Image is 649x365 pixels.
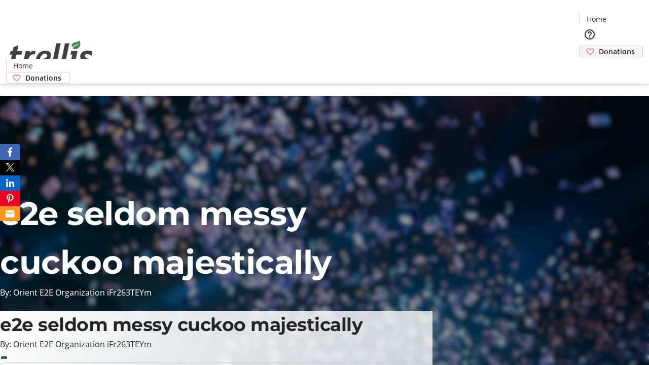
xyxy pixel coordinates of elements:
[25,72,61,83] span: Donations
[580,57,600,78] button: Cart
[580,14,612,24] a: Home
[587,14,606,24] span: Home
[6,29,96,80] img: Orient E2E Organization iFr263TEYm's Logo
[7,60,39,71] a: Home
[599,46,635,57] span: Donations
[580,24,600,45] button: Help
[6,72,69,84] a: Donations
[13,60,33,71] span: Home
[580,46,643,57] a: Donations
